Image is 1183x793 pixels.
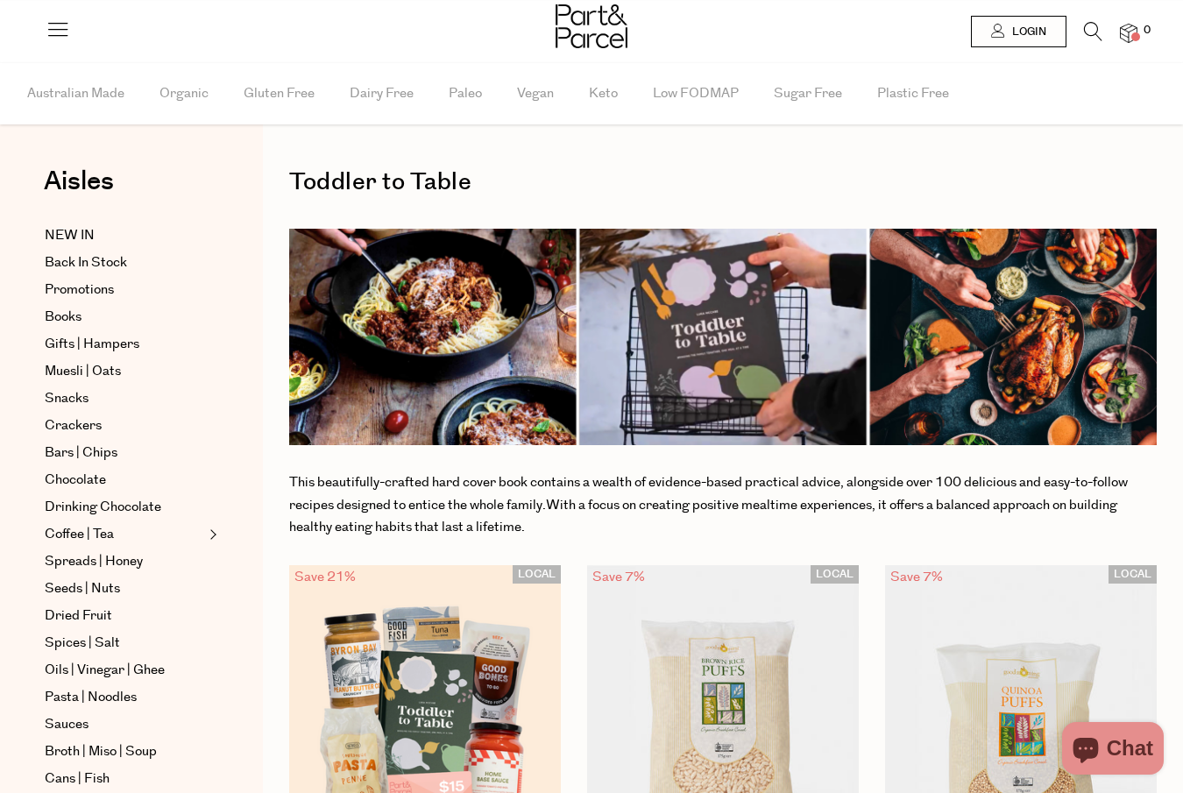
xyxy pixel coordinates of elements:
span: Dried Fruit [45,605,112,627]
img: Part&Parcel [556,4,627,48]
a: Chocolate [45,470,204,491]
a: NEW IN [45,225,204,246]
span: Pasta | Noodles [45,687,137,708]
a: Snacks [45,388,204,409]
a: Books [45,307,204,328]
span: Sauces [45,714,89,735]
span: Chocolate [45,470,106,491]
span: Crackers [45,415,102,436]
span: Spices | Salt [45,633,120,654]
span: Broth | Miso | Soup [45,741,157,762]
span: LOCAL [513,565,561,584]
a: Gifts | Hampers [45,334,204,355]
span: Low FODMAP [653,63,739,124]
h1: Toddler to Table [289,162,1157,202]
span: Vegan [517,63,554,124]
span: This beautifully-crafted hard cover book contains a wealth of evidence-based practical advice, al... [289,473,1128,514]
span: Spreads | Honey [45,551,143,572]
span: Muesli | Oats [45,361,121,382]
span: Snacks [45,388,89,409]
a: Muesli | Oats [45,361,204,382]
a: Spices | Salt [45,633,204,654]
a: Drinking Chocolate [45,497,204,518]
span: Promotions [45,280,114,301]
span: Oils | Vinegar | Ghee [45,660,165,681]
a: Cans | Fish [45,768,204,789]
a: Crackers [45,415,204,436]
span: Australian Made [27,63,124,124]
a: Spreads | Honey [45,551,204,572]
span: LOCAL [811,565,859,584]
div: Save 7% [885,565,948,589]
span: Books [45,307,81,328]
a: 0 [1120,24,1137,42]
a: Bars | Chips [45,443,204,464]
a: Broth | Miso | Soup [45,741,204,762]
span: Cans | Fish [45,768,110,789]
span: Gifts | Hampers [45,334,139,355]
div: Save 21% [289,565,361,589]
span: Drinking Chocolate [45,497,161,518]
a: Login [971,16,1066,47]
span: Gluten Free [244,63,315,124]
button: Expand/Collapse Coffee | Tea [205,524,217,545]
inbox-online-store-chat: Shopify online store chat [1057,722,1169,779]
span: Organic [159,63,209,124]
span: 0 [1139,23,1155,39]
span: Aisles [44,162,114,201]
a: Pasta | Noodles [45,687,204,708]
a: Back In Stock [45,252,204,273]
a: Oils | Vinegar | Ghee [45,660,204,681]
span: Coffee | Tea [45,524,114,545]
span: Paleo [449,63,482,124]
div: Save 7% [587,565,650,589]
a: Seeds | Nuts [45,578,204,599]
span: Seeds | Nuts [45,578,120,599]
span: Sugar Free [774,63,842,124]
span: Back In Stock [45,252,127,273]
span: NEW IN [45,225,95,246]
a: Promotions [45,280,204,301]
a: Coffee | Tea [45,524,204,545]
a: Aisles [44,168,114,212]
span: LOCAL [1109,565,1157,584]
span: Keto [589,63,618,124]
span: With a focus on creating positive mealtime experiences, it offers a balanced approach on building... [289,496,1117,537]
a: Sauces [45,714,204,735]
span: Bars | Chips [45,443,117,464]
a: Dried Fruit [45,605,204,627]
img: Milk_to_Meals_List_Cover_068d1af6-f23c-4baa-94a5-c8cb85396b69_2048x600_crop_top.png [289,229,1157,446]
span: Login [1008,25,1046,39]
span: Dairy Free [350,63,414,124]
span: Plastic Free [877,63,949,124]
